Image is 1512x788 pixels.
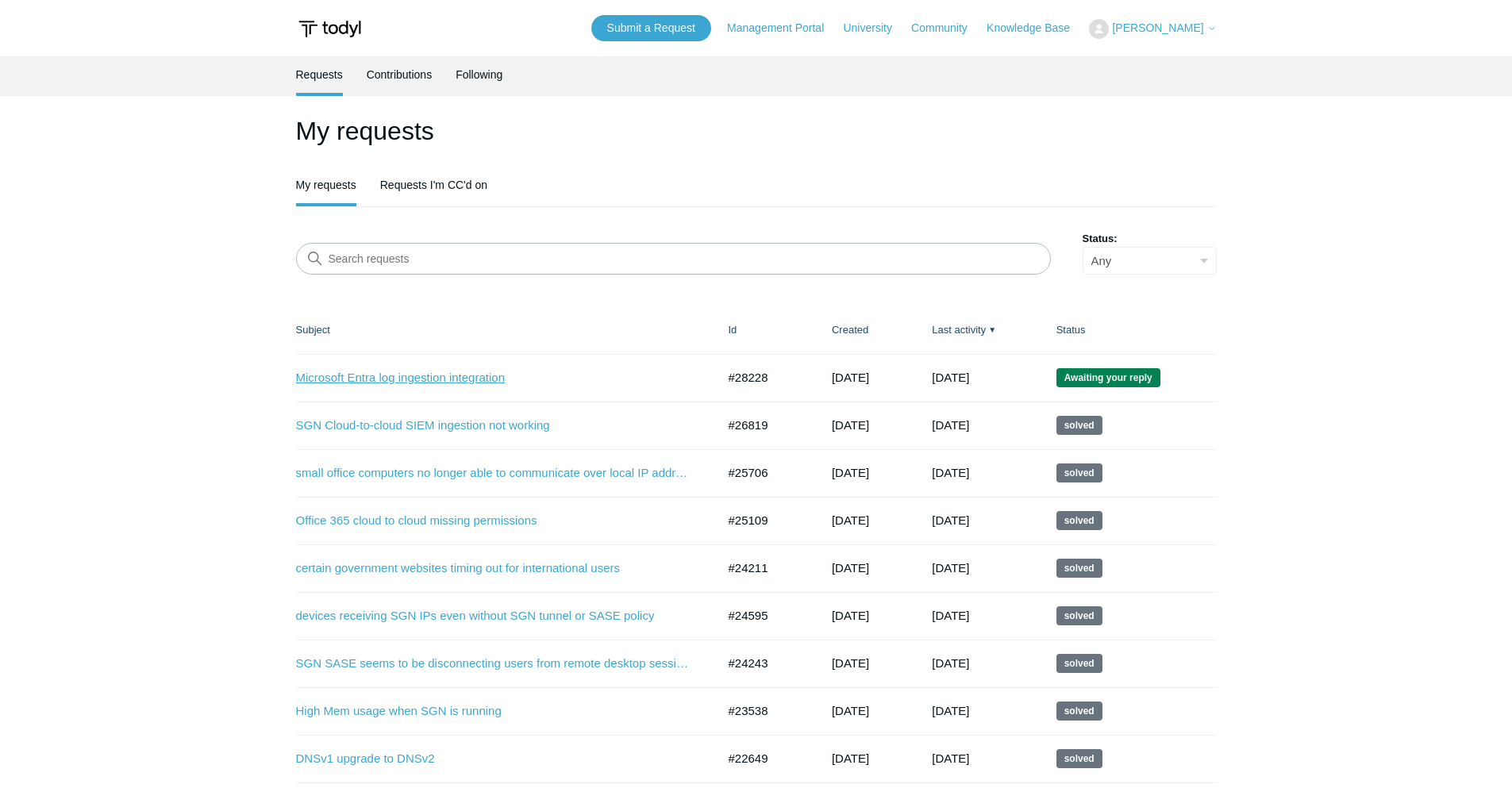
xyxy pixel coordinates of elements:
time: 04/29/2025, 15:22 [832,609,869,622]
td: #28228 [713,354,816,402]
a: Created [832,324,868,336]
a: My requests [296,167,356,203]
span: This request has been solved [1056,606,1102,625]
a: Office 365 cloud to cloud missing permissions [296,512,693,530]
a: High Mem usage when SGN is running [296,702,693,721]
span: This request has been solved [1056,511,1102,530]
h1: My requests [296,112,1217,150]
a: Knowledge Base [987,20,1086,37]
time: 04/14/2025, 14:01 [832,656,869,670]
time: 07/28/2025, 17:02 [932,466,969,479]
th: Subject [296,306,713,354]
a: Submit a Request [591,15,711,41]
td: #25706 [713,449,816,497]
time: 08/19/2025, 14:02 [932,418,969,432]
span: This request has been solved [1056,463,1102,482]
label: Status: [1083,231,1217,247]
a: Microsoft Entra log ingestion integration [296,369,693,387]
time: 05/27/2025, 10:07 [832,513,869,527]
a: SGN SASE seems to be disconnecting users from remote desktop sessions [296,655,693,673]
time: 03/12/2025, 08:52 [832,704,869,717]
time: 06/25/2025, 15:43 [832,466,869,479]
time: 06/23/2025, 17:02 [932,513,969,527]
button: [PERSON_NAME] [1089,19,1216,39]
td: #24243 [713,640,816,687]
time: 05/12/2025, 10:02 [932,656,969,670]
time: 07/28/2025, 10:45 [832,418,869,432]
time: 09/18/2025, 12:35 [932,371,969,384]
time: 05/27/2025, 11:02 [932,561,969,575]
a: Contributions [367,56,433,93]
td: #23538 [713,687,816,735]
time: 05/27/2025, 11:02 [932,609,969,622]
td: #25109 [713,497,816,544]
time: 04/08/2025, 15:09 [932,704,969,717]
a: SGN Cloud-to-cloud SIEM ingestion not working [296,417,693,435]
a: Management Portal [727,20,840,37]
input: Search requests [296,243,1051,275]
a: Requests I'm CC'd on [380,167,487,203]
span: ▼ [988,324,996,336]
time: 02/19/2025, 15:02 [932,751,969,765]
td: #24211 [713,544,816,592]
img: Todyl Support Center Help Center home page [296,14,364,44]
a: Requests [296,56,343,93]
td: #26819 [713,402,816,449]
a: small office computers no longer able to communicate over local IP addresses [296,464,693,482]
span: This request has been solved [1056,702,1102,721]
a: certain government websites timing out for international users [296,559,693,578]
a: devices receiving SGN IPs even without SGN tunnel or SASE policy [296,607,693,625]
a: Community [911,20,983,37]
span: [PERSON_NAME] [1112,21,1203,34]
span: This request has been solved [1056,654,1102,673]
time: 09/18/2025, 12:26 [832,371,869,384]
a: Following [456,56,502,93]
a: University [843,20,907,37]
span: We are waiting for you to respond [1056,368,1160,387]
span: This request has been solved [1056,416,1102,435]
td: #22649 [713,735,816,782]
td: #24595 [713,592,816,640]
th: Id [713,306,816,354]
span: This request has been solved [1056,559,1102,578]
th: Status [1041,306,1217,354]
time: 01/28/2025, 12:58 [832,751,869,765]
a: DNSv1 upgrade to DNSv2 [296,750,693,768]
span: This request has been solved [1056,749,1102,768]
a: Last activity▼ [932,324,986,336]
time: 04/11/2025, 10:31 [832,561,869,575]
